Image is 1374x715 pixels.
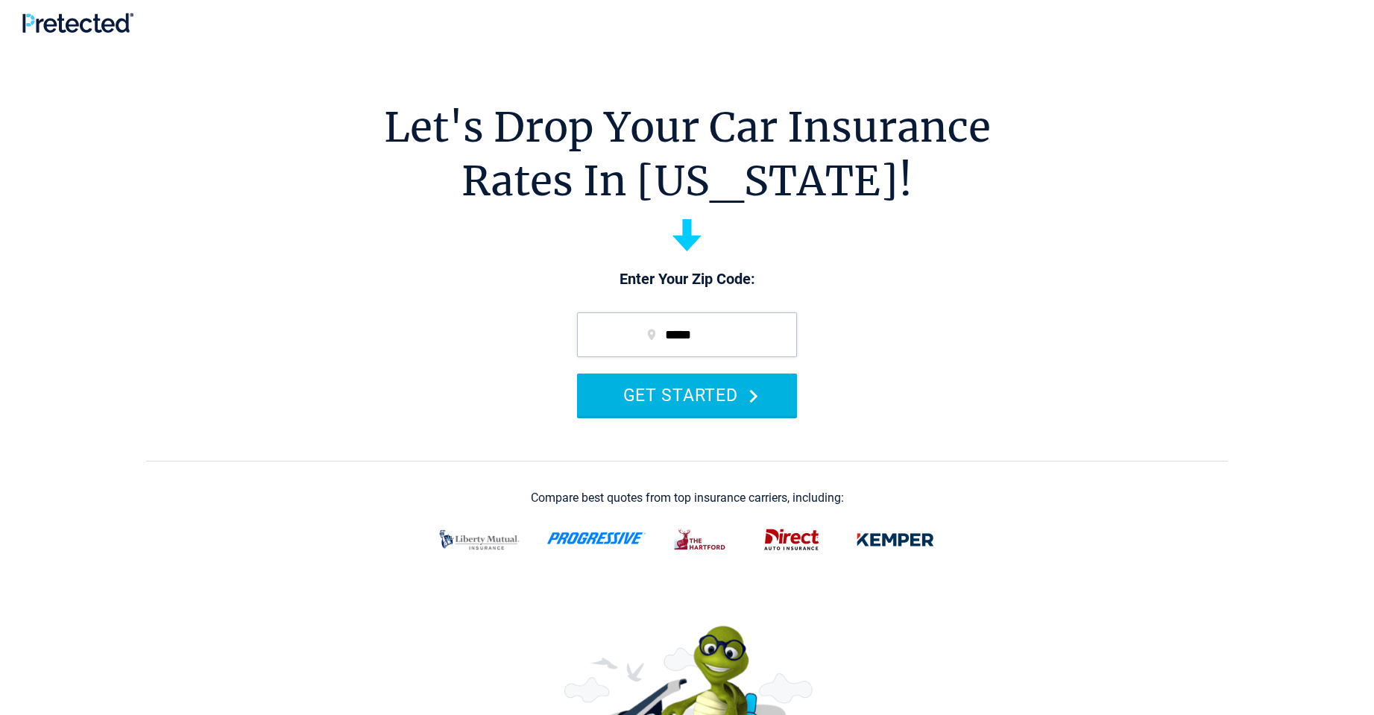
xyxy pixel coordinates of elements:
[546,532,646,544] img: progressive
[846,520,945,559] img: kemper
[755,520,828,559] img: direct
[577,312,797,357] input: zip code
[562,269,812,290] p: Enter Your Zip Code:
[384,101,991,208] h1: Let's Drop Your Car Insurance Rates In [US_STATE]!
[430,520,529,559] img: liberty
[664,520,737,559] img: thehartford
[531,491,844,505] div: Compare best quotes from top insurance carriers, including:
[22,13,133,33] img: Pretected Logo
[577,374,797,416] button: GET STARTED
